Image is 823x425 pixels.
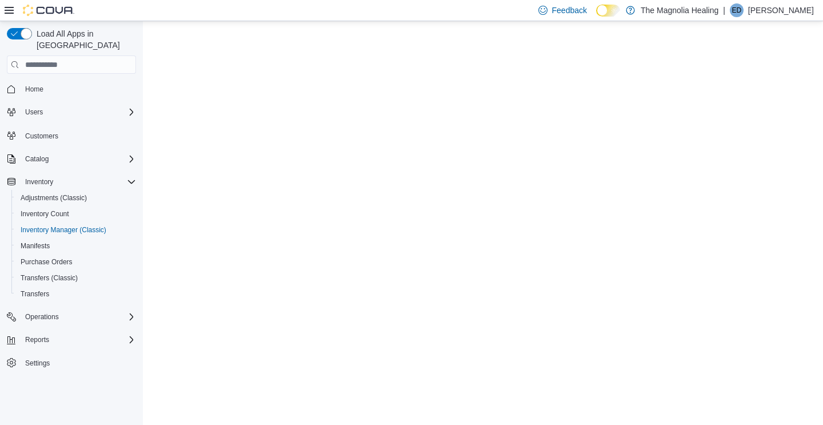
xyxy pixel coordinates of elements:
span: Inventory Count [21,209,69,219]
span: ED [732,3,742,17]
span: Catalog [21,152,136,166]
button: Inventory Count [11,206,141,222]
button: Catalog [2,151,141,167]
span: Customers [25,132,58,141]
button: Users [21,105,47,119]
button: Inventory [2,174,141,190]
span: Transfers (Classic) [16,271,136,285]
a: Transfers (Classic) [16,271,82,285]
span: Settings [21,356,136,370]
button: Transfers (Classic) [11,270,141,286]
img: Cova [23,5,74,16]
span: Manifests [16,239,136,253]
a: Purchase Orders [16,255,77,269]
p: The Magnolia Healing [641,3,718,17]
span: Transfers [21,289,49,299]
a: Inventory Manager (Classic) [16,223,111,237]
span: Inventory Manager (Classic) [16,223,136,237]
div: Evan Dailey [730,3,744,17]
span: Users [25,108,43,117]
span: Adjustments (Classic) [21,193,87,202]
button: Operations [2,309,141,325]
span: Inventory [25,177,53,186]
span: Purchase Orders [16,255,136,269]
input: Dark Mode [596,5,620,17]
button: Purchase Orders [11,254,141,270]
button: Inventory Manager (Classic) [11,222,141,238]
span: Reports [21,333,136,347]
button: Catalog [21,152,53,166]
a: Manifests [16,239,54,253]
span: Inventory [21,175,136,189]
button: Settings [2,355,141,371]
span: Transfers [16,287,136,301]
span: Customers [21,128,136,142]
span: Inventory Count [16,207,136,221]
button: Manifests [11,238,141,254]
button: Adjustments (Classic) [11,190,141,206]
span: Settings [25,359,50,368]
button: Operations [21,310,63,324]
button: Home [2,81,141,97]
p: [PERSON_NAME] [748,3,814,17]
span: Manifests [21,241,50,251]
span: Reports [25,335,49,344]
button: Transfers [11,286,141,302]
span: Purchase Orders [21,257,73,267]
a: Home [21,82,48,96]
a: Settings [21,356,54,370]
button: Reports [21,333,54,347]
span: Home [25,85,43,94]
p: | [723,3,725,17]
span: Catalog [25,154,49,164]
a: Adjustments (Classic) [16,191,91,205]
button: Users [2,104,141,120]
button: Inventory [21,175,58,189]
span: Inventory Manager (Classic) [21,225,106,235]
a: Customers [21,129,63,143]
span: Users [21,105,136,119]
nav: Complex example [7,76,136,401]
span: Home [21,82,136,96]
span: Transfers (Classic) [21,273,78,283]
span: Operations [21,310,136,324]
a: Inventory Count [16,207,74,221]
span: Load All Apps in [GEOGRAPHIC_DATA] [32,28,136,51]
button: Reports [2,332,141,348]
button: Customers [2,127,141,144]
span: Feedback [552,5,587,16]
span: Adjustments (Classic) [16,191,136,205]
a: Transfers [16,287,54,301]
span: Operations [25,312,59,321]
